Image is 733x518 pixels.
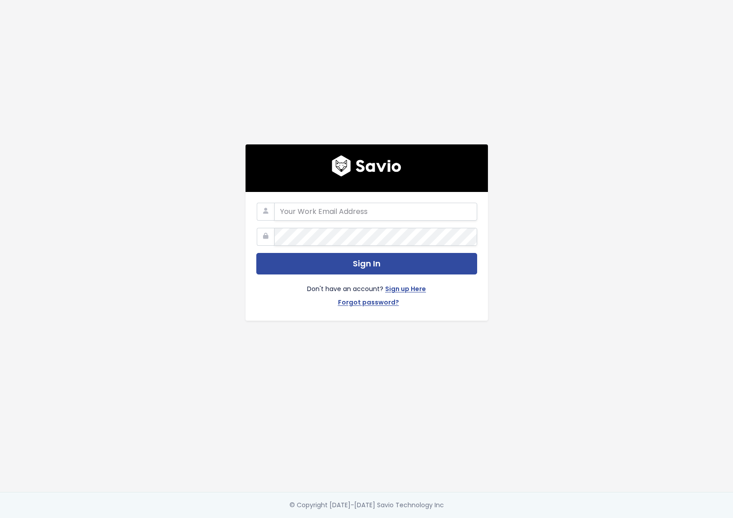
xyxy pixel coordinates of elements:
a: Forgot password? [338,297,399,310]
input: Your Work Email Address [274,203,477,221]
img: logo600x187.a314fd40982d.png [332,155,401,177]
div: © Copyright [DATE]-[DATE] Savio Technology Inc [290,500,444,511]
a: Sign up Here [385,283,426,296]
button: Sign In [256,253,477,275]
div: Don't have an account? [256,274,477,309]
